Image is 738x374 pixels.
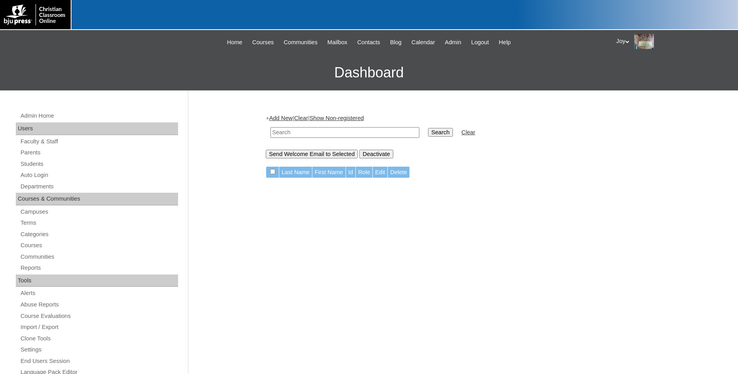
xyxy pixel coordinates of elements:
a: Help [495,38,515,47]
a: Courses [20,241,178,250]
input: Send Welcome Email to Selected [266,150,358,158]
div: + | | [266,114,657,158]
a: Categories [20,229,178,239]
span: Admin [445,38,462,47]
span: Help [499,38,511,47]
td: Last Name [279,167,312,178]
td: Id [346,167,355,178]
input: Deactivate [359,150,393,158]
a: Clone Tools [20,334,178,344]
a: Faculty & Staff [20,137,178,147]
span: Home [227,38,242,47]
a: Communities [280,38,322,47]
img: Joy Dantz [634,34,654,49]
a: Clear [294,115,308,121]
a: Settings [20,345,178,355]
a: Students [20,159,178,169]
a: Add New [269,115,293,121]
div: Tools [16,274,178,287]
td: First Name [312,167,346,178]
span: Communities [284,38,318,47]
a: Courses [248,38,278,47]
a: Alerts [20,288,178,298]
td: Delete [388,167,409,178]
a: Contacts [353,38,384,47]
a: Show Non-registered [310,115,364,121]
td: Edit [373,167,387,178]
a: Admin [441,38,466,47]
a: Logout [467,38,493,47]
a: Departments [20,182,178,192]
a: Calendar [407,38,439,47]
a: Admin Home [20,111,178,121]
a: Blog [386,38,406,47]
span: Blog [390,38,402,47]
a: Terms [20,218,178,228]
span: Calendar [411,38,435,47]
img: logo-white.png [4,4,67,25]
input: Search [428,128,453,137]
div: Courses & Communities [16,193,178,205]
input: Search [270,127,419,138]
a: Mailbox [323,38,351,47]
span: Contacts [357,38,380,47]
a: End Users Session [20,356,178,366]
a: Clear [462,129,475,135]
a: Course Evaluations [20,311,178,321]
span: Mailbox [327,38,347,47]
div: Users [16,122,178,135]
a: Communities [20,252,178,262]
a: Parents [20,148,178,158]
div: Joy [616,34,730,49]
a: Home [223,38,246,47]
h3: Dashboard [4,55,734,90]
td: Role [356,167,372,178]
a: Campuses [20,207,178,217]
a: Auto Login [20,170,178,180]
a: Reports [20,263,178,273]
span: Logout [471,38,489,47]
a: Abuse Reports [20,300,178,310]
a: Import / Export [20,322,178,332]
span: Courses [252,38,274,47]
